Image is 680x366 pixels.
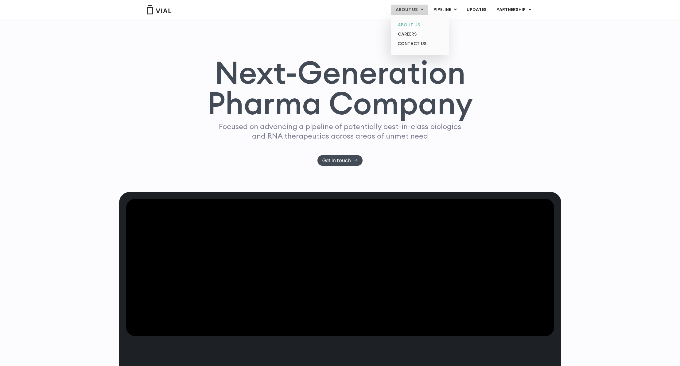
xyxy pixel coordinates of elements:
a: CONTACT US [393,39,447,49]
h1: Next-Generation Pharma Company [207,57,473,119]
a: ABOUT US [393,20,447,30]
img: Vial Logo [147,5,171,14]
a: UPDATES [462,5,491,15]
a: CAREERS [393,29,447,39]
p: Focused on advancing a pipeline of potentially best-in-class biologics and RNA therapeutics acros... [216,122,464,141]
a: ABOUT USMenu Toggle [391,5,428,15]
a: PIPELINEMenu Toggle [429,5,461,15]
span: Get in touch [322,158,351,163]
a: Get in touch [317,155,363,166]
a: PARTNERSHIPMenu Toggle [492,5,536,15]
